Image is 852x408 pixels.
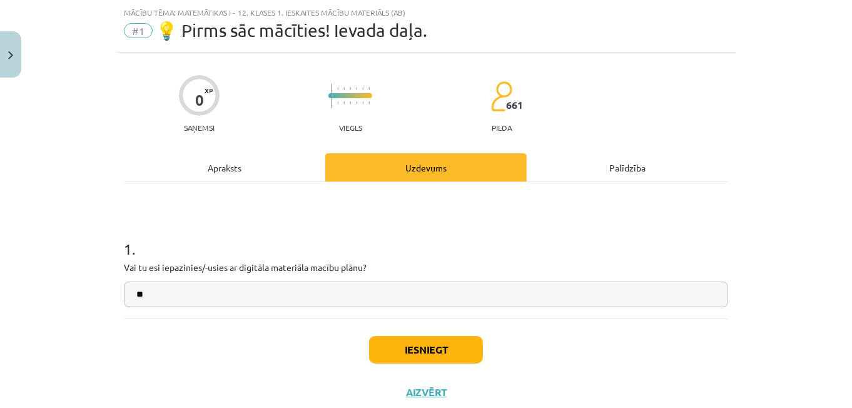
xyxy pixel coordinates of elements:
[362,87,363,90] img: icon-short-line-57e1e144782c952c97e751825c79c345078a6d821885a25fce030b3d8c18986b.svg
[124,23,153,38] span: #1
[356,101,357,105] img: icon-short-line-57e1e144782c952c97e751825c79c345078a6d821885a25fce030b3d8c18986b.svg
[124,153,325,181] div: Apraksts
[362,101,363,105] img: icon-short-line-57e1e144782c952c97e751825c79c345078a6d821885a25fce030b3d8c18986b.svg
[124,8,728,17] div: Mācību tēma: Matemātikas i - 12. klases 1. ieskaites mācību materiāls (ab)
[124,218,728,257] h1: 1 .
[331,84,332,108] img: icon-long-line-d9ea69661e0d244f92f715978eff75569469978d946b2353a9bb055b3ed8787d.svg
[337,101,338,105] img: icon-short-line-57e1e144782c952c97e751825c79c345078a6d821885a25fce030b3d8c18986b.svg
[506,99,523,111] span: 661
[402,386,450,399] button: Aizvērt
[337,87,338,90] img: icon-short-line-57e1e144782c952c97e751825c79c345078a6d821885a25fce030b3d8c18986b.svg
[350,101,351,105] img: icon-short-line-57e1e144782c952c97e751825c79c345078a6d821885a25fce030b3d8c18986b.svg
[368,101,370,105] img: icon-short-line-57e1e144782c952c97e751825c79c345078a6d821885a25fce030b3d8c18986b.svg
[368,87,370,90] img: icon-short-line-57e1e144782c952c97e751825c79c345078a6d821885a25fce030b3d8c18986b.svg
[527,153,728,181] div: Palīdzība
[325,153,527,181] div: Uzdevums
[195,91,204,109] div: 0
[8,51,13,59] img: icon-close-lesson-0947bae3869378f0d4975bcd49f059093ad1ed9edebbc8119c70593378902aed.svg
[356,87,357,90] img: icon-short-line-57e1e144782c952c97e751825c79c345078a6d821885a25fce030b3d8c18986b.svg
[156,20,427,41] span: 💡 Pirms sāc mācīties! Ievada daļa.
[369,336,483,364] button: Iesniegt
[205,87,213,94] span: XP
[492,123,512,132] p: pilda
[343,87,345,90] img: icon-short-line-57e1e144782c952c97e751825c79c345078a6d821885a25fce030b3d8c18986b.svg
[350,87,351,90] img: icon-short-line-57e1e144782c952c97e751825c79c345078a6d821885a25fce030b3d8c18986b.svg
[179,123,220,132] p: Saņemsi
[343,101,345,105] img: icon-short-line-57e1e144782c952c97e751825c79c345078a6d821885a25fce030b3d8c18986b.svg
[490,81,512,112] img: students-c634bb4e5e11cddfef0936a35e636f08e4e9abd3cc4e673bd6f9a4125e45ecb1.svg
[339,123,362,132] p: Viegls
[124,261,728,274] p: Vai tu esi iepazinies/-usies ar digitāla materiāla macību plānu?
